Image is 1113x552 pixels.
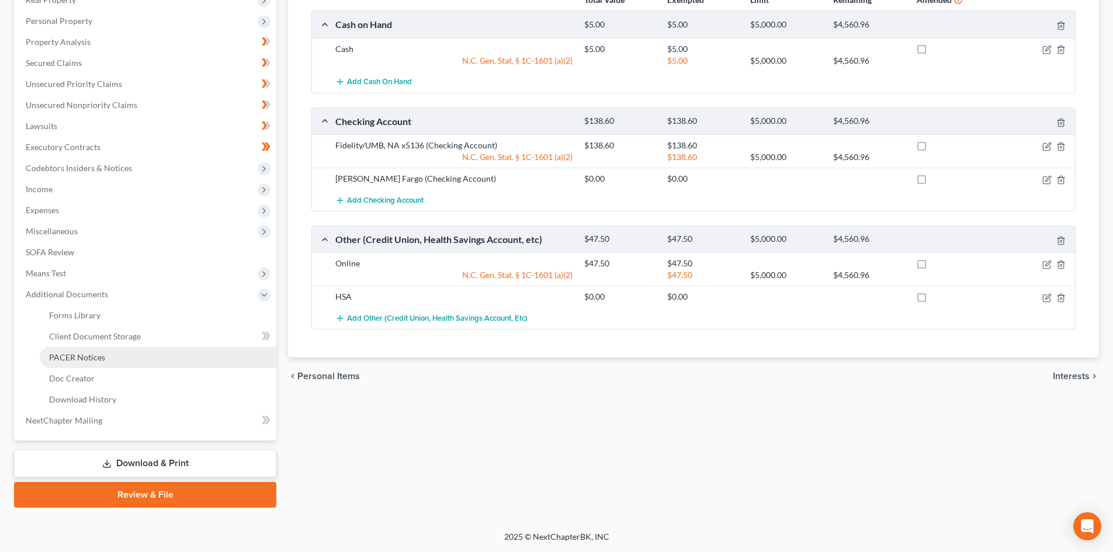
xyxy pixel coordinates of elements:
[49,331,141,341] span: Client Document Storage
[330,115,578,127] div: Checking Account
[26,79,122,89] span: Unsecured Priority Claims
[661,258,744,269] div: $47.50
[330,43,578,55] div: Cash
[578,19,661,30] div: $5.00
[330,55,578,67] div: N.C. Gen. Stat. § 1C-1601 (a)(2)
[26,247,74,257] span: SOFA Review
[827,151,910,163] div: $4,560.96
[827,234,910,245] div: $4,560.96
[661,173,744,185] div: $0.00
[661,269,744,281] div: $47.50
[661,116,744,127] div: $138.60
[16,53,276,74] a: Secured Claims
[26,268,66,278] span: Means Test
[26,289,108,299] span: Additional Documents
[335,189,424,211] button: Add Checking Account
[330,269,578,281] div: N.C. Gen. Stat. § 1C-1601 (a)(2)
[335,71,412,93] button: Add Cash on Hand
[26,226,78,236] span: Miscellaneous
[661,291,744,303] div: $0.00
[26,37,91,47] span: Property Analysis
[578,234,661,245] div: $47.50
[578,258,661,269] div: $47.50
[330,258,578,269] div: Online
[288,372,360,381] button: chevron_left Personal Items
[26,205,59,215] span: Expenses
[744,269,827,281] div: $5,000.00
[16,95,276,116] a: Unsecured Nonpriority Claims
[827,19,910,30] div: $4,560.96
[347,78,412,87] span: Add Cash on Hand
[1053,372,1099,381] button: Interests chevron_right
[827,269,910,281] div: $4,560.96
[26,184,53,194] span: Income
[16,74,276,95] a: Unsecured Priority Claims
[40,368,276,389] a: Doc Creator
[661,19,744,30] div: $5.00
[26,58,82,68] span: Secured Claims
[335,307,528,329] button: Add Other (Credit Union, Health Savings Account, etc)
[347,314,528,323] span: Add Other (Credit Union, Health Savings Account, etc)
[26,121,57,131] span: Lawsuits
[330,151,578,163] div: N.C. Gen. Stat. § 1C-1601 (a)(2)
[1090,372,1099,381] i: chevron_right
[578,173,661,185] div: $0.00
[26,100,137,110] span: Unsecured Nonpriority Claims
[1073,512,1101,540] div: Open Intercom Messenger
[40,347,276,368] a: PACER Notices
[330,173,578,185] div: [PERSON_NAME] Fargo (Checking Account)
[224,531,890,552] div: 2025 © NextChapterBK, INC
[16,410,276,431] a: NextChapter Mailing
[578,43,661,55] div: $5.00
[16,242,276,263] a: SOFA Review
[40,326,276,347] a: Client Document Storage
[16,137,276,158] a: Executory Contracts
[26,16,92,26] span: Personal Property
[827,55,910,67] div: $4,560.96
[744,151,827,163] div: $5,000.00
[40,305,276,326] a: Forms Library
[330,291,578,303] div: HSA
[14,450,276,477] a: Download & Print
[14,482,276,508] a: Review & File
[330,233,578,245] div: Other (Credit Union, Health Savings Account, etc)
[744,19,827,30] div: $5,000.00
[578,116,661,127] div: $138.60
[661,55,744,67] div: $5.00
[744,116,827,127] div: $5,000.00
[26,142,100,152] span: Executory Contracts
[288,372,297,381] i: chevron_left
[661,140,744,151] div: $138.60
[827,116,910,127] div: $4,560.96
[578,291,661,303] div: $0.00
[744,234,827,245] div: $5,000.00
[49,394,116,404] span: Download History
[330,140,578,151] div: Fidelity/UMB, NA x5136 (Checking Account)
[26,163,132,173] span: Codebtors Insiders & Notices
[1053,372,1090,381] span: Interests
[16,116,276,137] a: Lawsuits
[297,372,360,381] span: Personal Items
[330,18,578,30] div: Cash on Hand
[49,352,105,362] span: PACER Notices
[744,55,827,67] div: $5,000.00
[16,32,276,53] a: Property Analysis
[40,389,276,410] a: Download History
[661,234,744,245] div: $47.50
[661,43,744,55] div: $5.00
[661,151,744,163] div: $138.60
[347,196,424,205] span: Add Checking Account
[26,415,102,425] span: NextChapter Mailing
[49,310,100,320] span: Forms Library
[578,140,661,151] div: $138.60
[49,373,95,383] span: Doc Creator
